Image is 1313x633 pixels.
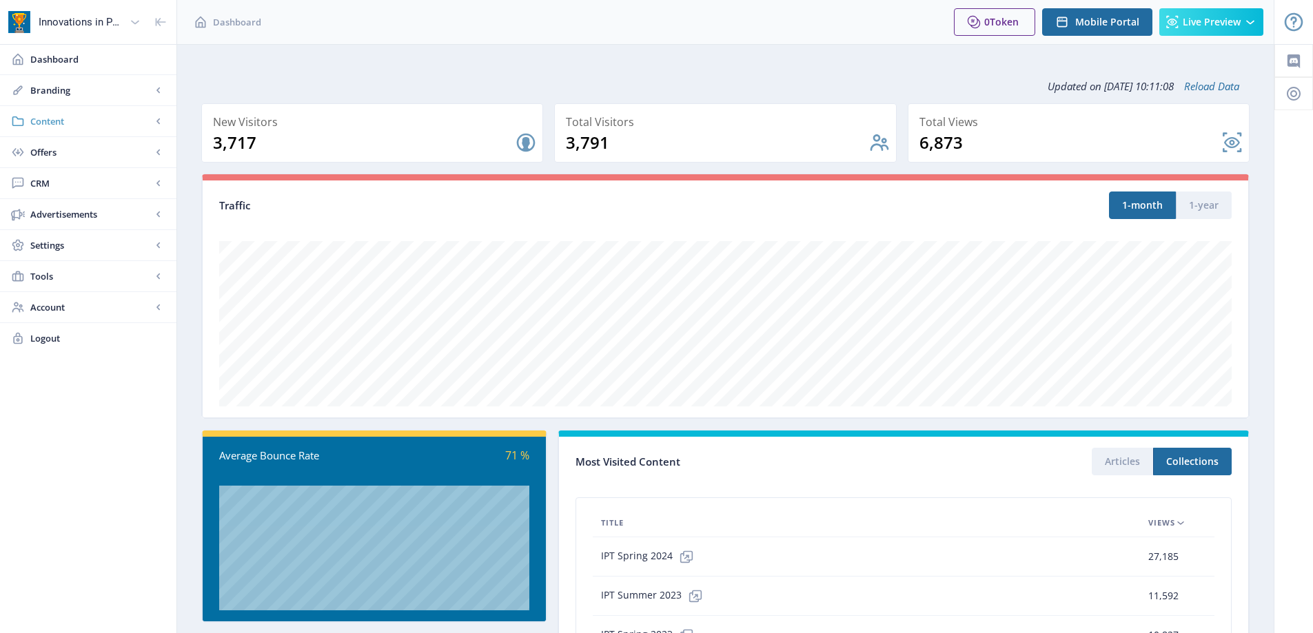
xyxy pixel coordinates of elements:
[1148,548,1179,565] span: 27,185
[1075,17,1139,28] span: Mobile Portal
[30,176,152,190] span: CRM
[1176,191,1232,219] button: 1-year
[1174,79,1239,93] a: Reload Data
[566,112,890,132] div: Total Visitors
[1148,515,1175,531] span: Views
[601,515,624,531] span: Title
[39,7,124,37] div: Innovations in Pharmaceutical Technology (IPT)
[1159,8,1263,36] button: Live Preview
[30,145,152,159] span: Offers
[576,451,904,473] div: Most Visited Content
[30,269,152,283] span: Tools
[1153,448,1232,475] button: Collections
[213,15,261,29] span: Dashboard
[1042,8,1152,36] button: Mobile Portal
[954,8,1035,36] button: 0Token
[1109,191,1176,219] button: 1-month
[30,207,152,221] span: Advertisements
[919,112,1243,132] div: Total Views
[201,69,1250,103] div: Updated on [DATE] 10:11:08
[566,132,868,154] div: 3,791
[601,582,709,610] span: IPT Summer 2023
[505,448,529,463] span: 71 %
[1148,588,1179,604] span: 11,592
[219,448,374,464] div: Average Bounce Rate
[213,112,537,132] div: New Visitors
[990,15,1019,28] span: Token
[1092,448,1153,475] button: Articles
[30,300,152,314] span: Account
[30,331,165,345] span: Logout
[219,198,726,214] div: Traffic
[30,114,152,128] span: Content
[30,238,152,252] span: Settings
[213,132,515,154] div: 3,717
[919,132,1221,154] div: 6,873
[8,11,30,33] img: app-icon.png
[30,52,165,66] span: Dashboard
[601,543,700,570] span: IPT Spring 2024
[30,83,152,97] span: Branding
[1183,17,1241,28] span: Live Preview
